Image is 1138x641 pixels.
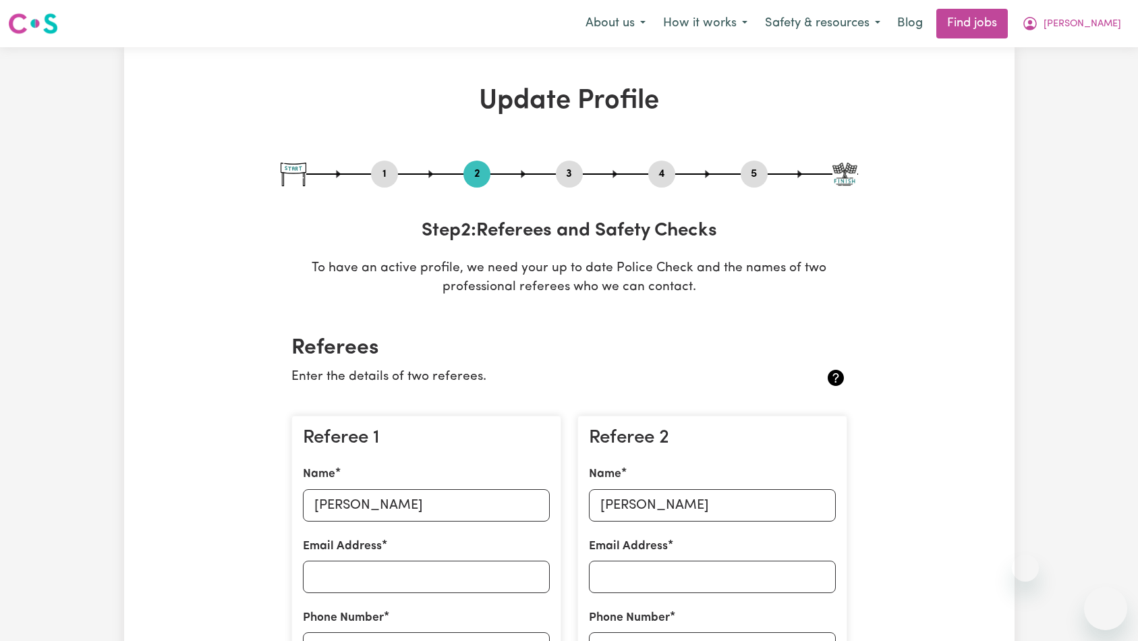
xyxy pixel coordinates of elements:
[589,609,670,627] label: Phone Number
[648,165,675,183] button: Go to step 4
[1084,587,1127,630] iframe: Button to launch messaging window
[936,9,1008,38] a: Find jobs
[556,165,583,183] button: Go to step 3
[463,165,490,183] button: Go to step 2
[291,368,755,387] p: Enter the details of two referees.
[589,466,621,483] label: Name
[303,538,382,555] label: Email Address
[741,165,768,183] button: Go to step 5
[8,8,58,39] a: Careseekers logo
[303,466,335,483] label: Name
[589,427,836,450] h3: Referee 2
[8,11,58,36] img: Careseekers logo
[577,9,654,38] button: About us
[889,9,931,38] a: Blog
[281,85,858,117] h1: Update Profile
[1012,555,1039,582] iframe: Close message
[1013,9,1130,38] button: My Account
[371,165,398,183] button: Go to step 1
[291,335,847,361] h2: Referees
[281,259,858,298] p: To have an active profile, we need your up to date Police Check and the names of two professional...
[281,220,858,243] h3: Step 2 : Referees and Safety Checks
[589,538,668,555] label: Email Address
[756,9,889,38] button: Safety & resources
[303,427,550,450] h3: Referee 1
[654,9,756,38] button: How it works
[303,609,384,627] label: Phone Number
[1044,17,1121,32] span: [PERSON_NAME]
